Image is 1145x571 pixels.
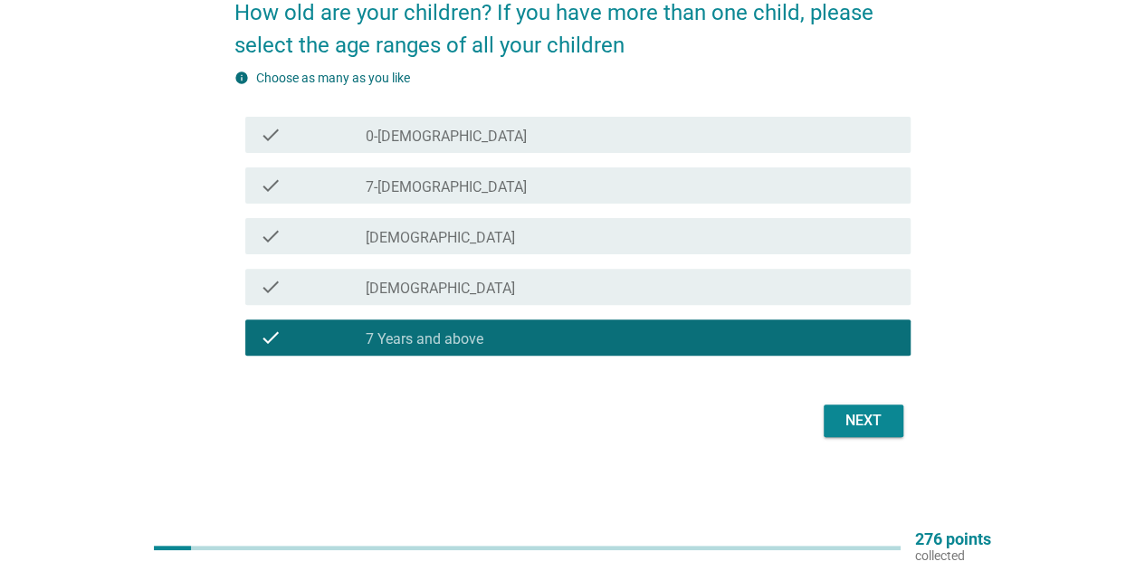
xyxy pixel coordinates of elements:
[915,547,991,564] p: collected
[366,178,527,196] label: 7-[DEMOGRAPHIC_DATA]
[260,327,281,348] i: check
[256,71,410,85] label: Choose as many as you like
[366,280,515,298] label: [DEMOGRAPHIC_DATA]
[824,404,903,437] button: Next
[915,531,991,547] p: 276 points
[234,71,249,85] i: info
[366,128,527,146] label: 0-[DEMOGRAPHIC_DATA]
[366,330,483,348] label: 7 Years and above
[260,124,281,146] i: check
[260,225,281,247] i: check
[838,410,889,432] div: Next
[260,175,281,196] i: check
[366,229,515,247] label: [DEMOGRAPHIC_DATA]
[260,276,281,298] i: check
